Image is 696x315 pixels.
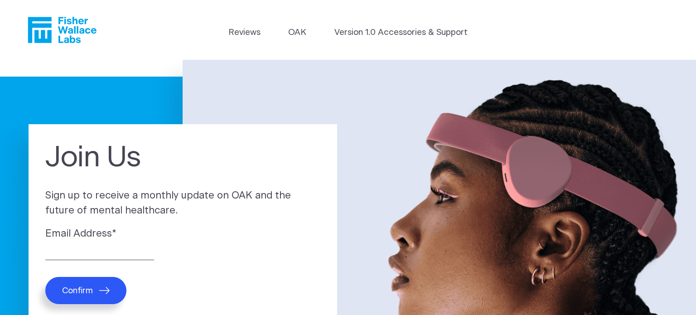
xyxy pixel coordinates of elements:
[45,189,320,218] p: Sign up to receive a monthly update on OAK and the future of mental healthcare.
[45,141,320,174] h1: Join Us
[45,227,320,242] label: Email Address
[45,277,126,304] button: Confirm
[28,17,97,43] a: Fisher Wallace
[334,26,468,39] a: Version 1.0 Accessories & Support
[288,26,306,39] a: OAK
[62,286,93,296] span: Confirm
[228,26,261,39] a: Reviews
